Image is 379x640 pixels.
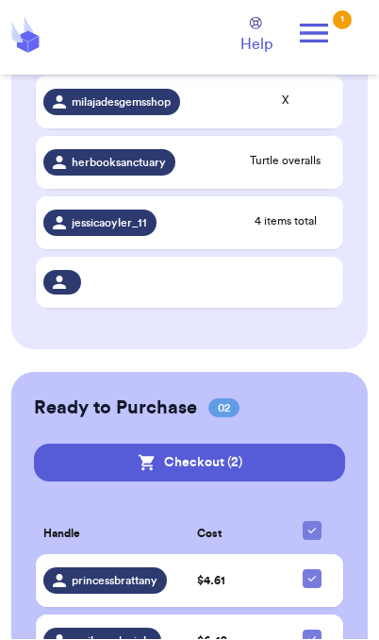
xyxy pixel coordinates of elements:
button: Checkout (2) [34,445,345,482]
span: herbooksanctuary [72,156,166,171]
th: Cost [189,509,282,559]
span: Turtle overalls [236,154,336,169]
span: Handle [43,526,80,543]
span: Help [240,34,272,57]
span: milajadesgemsshop [72,95,171,110]
span: jessicaoyler_11 [72,216,147,231]
span: $ 4.61 [197,576,225,587]
span: 02 [208,399,239,418]
span: princessbrattany [72,574,157,589]
div: 1 [333,11,352,30]
span: X [236,93,336,109]
h2: Ready to Purchase [34,396,197,422]
a: Help [240,18,272,57]
span: 4 items total [236,214,336,229]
